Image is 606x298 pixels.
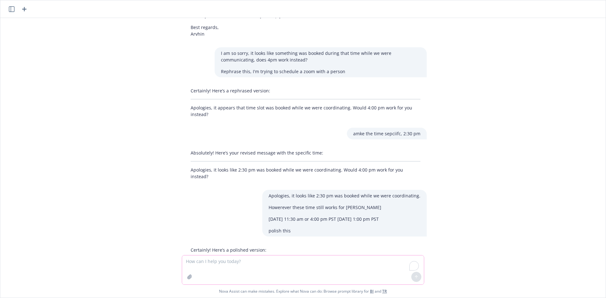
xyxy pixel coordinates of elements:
[269,227,420,234] p: polish this
[353,130,420,137] p: amke the time sepciifc, 2:30 pm
[370,289,374,294] a: BI
[182,255,424,284] textarea: To enrich screen reader interactions, please activate Accessibility in Grammarly extension settings
[191,104,420,118] p: Apologies, it appears that time slot was booked while we were coordinating. Would 4:00 pm work fo...
[269,216,420,222] p: [DATE] 11:30 am or 4:00 pm PST [DATE] 1:00 pm PST
[191,87,420,94] p: Certainly! Here’s a rephrased version:
[269,204,420,211] p: Howerever these time still works for [PERSON_NAME]
[221,50,420,63] p: I am so sorry, it looks like something was booked during that time while we were communicating, d...
[382,289,387,294] a: TR
[191,247,342,253] p: Certainly! Here’s a polished version:
[221,68,420,75] p: Rephrase this, I'm trying to schedule a zoom with a person
[219,285,387,298] span: Nova Assist can make mistakes. Explore what Nova can do: Browse prompt library for and
[191,167,420,180] p: Apologies, it looks like 2:30 pm was booked while we were coordinating. Would 4:00 pm work for yo...
[191,24,420,37] p: Best regards, Arvhin
[191,149,420,156] p: Absolutely! Here’s your revised message with the specific time:
[269,192,420,199] p: Apologies, it looks like 2:30 pm was booked while we were coordinating.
